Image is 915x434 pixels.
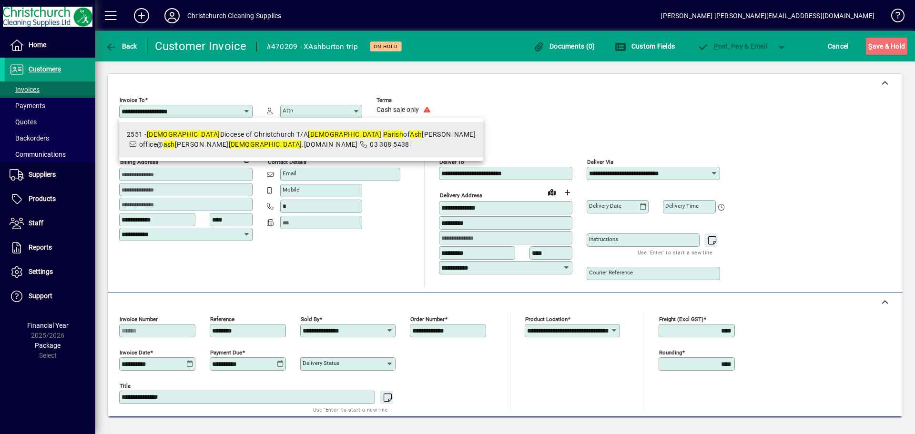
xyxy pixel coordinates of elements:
[163,141,175,148] em: ash
[531,38,598,55] button: Documents (0)
[308,131,381,138] em: [DEMOGRAPHIC_DATA]
[533,42,595,50] span: Documents (0)
[139,141,358,148] span: office@ [PERSON_NAME] .[DOMAIN_NAME]
[866,38,907,55] button: Save & Hold
[697,42,767,50] span: ost, Pay & Email
[5,187,95,211] a: Products
[29,41,46,49] span: Home
[10,86,40,93] span: Invoices
[828,39,849,54] span: Cancel
[266,39,358,54] div: #470209 - XAshburton trip
[587,159,613,165] mat-label: Deliver via
[825,38,851,55] button: Cancel
[283,170,296,177] mat-label: Email
[27,322,69,329] span: Financial Year
[210,316,234,323] mat-label: Reference
[120,316,158,323] mat-label: Invoice number
[301,316,319,323] mat-label: Sold by
[589,269,633,276] mat-label: Courier Reference
[29,268,53,275] span: Settings
[884,2,903,33] a: Knowledge Base
[95,38,148,55] app-page-header-button: Back
[313,404,388,415] mat-hint: Use 'Enter' to start a new line
[383,131,404,138] em: Parish
[612,38,677,55] button: Custom Fields
[29,243,52,251] span: Reports
[374,43,398,50] span: On hold
[5,33,95,57] a: Home
[157,7,187,24] button: Profile
[283,186,299,193] mat-label: Mobile
[525,316,568,323] mat-label: Product location
[29,195,56,202] span: Products
[659,316,703,323] mat-label: Freight (excl GST)
[376,106,419,114] span: Cash sale only
[439,159,464,165] mat-label: Deliver To
[29,65,61,73] span: Customers
[29,171,56,178] span: Suppliers
[615,42,675,50] span: Custom Fields
[661,8,874,23] div: [PERSON_NAME] [PERSON_NAME][EMAIL_ADDRESS][DOMAIN_NAME]
[410,316,445,323] mat-label: Order number
[126,7,157,24] button: Add
[155,39,247,54] div: Customer Invoice
[692,38,772,55] button: Post, Pay & Email
[119,122,483,157] mat-option: 2551 - Anglican Diocese of Christchurch T/A Anglican Parish of Ashburton
[240,151,255,167] button: Copy to Delivery address
[659,349,682,356] mat-label: Rounding
[5,130,95,146] a: Backorders
[10,118,37,126] span: Quotes
[5,163,95,187] a: Suppliers
[5,98,95,114] a: Payments
[10,102,45,110] span: Payments
[10,151,66,158] span: Communications
[187,8,281,23] div: Christchurch Cleaning Supplies
[29,219,43,227] span: Staff
[283,107,293,114] mat-label: Attn
[29,292,52,300] span: Support
[5,212,95,235] a: Staff
[147,131,220,138] em: [DEMOGRAPHIC_DATA]
[638,247,712,258] mat-hint: Use 'Enter' to start a new line
[210,349,242,356] mat-label: Payment due
[544,184,559,200] a: View on map
[35,342,61,349] span: Package
[5,260,95,284] a: Settings
[120,383,131,389] mat-label: Title
[868,42,872,50] span: S
[5,236,95,260] a: Reports
[376,97,434,103] span: Terms
[714,42,718,50] span: P
[5,114,95,130] a: Quotes
[303,360,339,366] mat-label: Delivery status
[103,38,140,55] button: Back
[120,349,150,356] mat-label: Invoice date
[665,202,699,209] mat-label: Delivery time
[370,141,409,148] span: 03 308 5438
[410,131,422,138] em: Ash
[120,97,145,103] mat-label: Invoice To
[105,42,137,50] span: Back
[5,81,95,98] a: Invoices
[589,202,621,209] mat-label: Delivery date
[559,185,575,200] button: Choose address
[589,236,618,242] mat-label: Instructions
[5,284,95,308] a: Support
[10,134,49,142] span: Backorders
[868,39,905,54] span: ave & Hold
[5,146,95,162] a: Communications
[127,130,476,140] div: 2551 - Diocese of Christchurch T/A of [PERSON_NAME]
[229,141,302,148] em: [DEMOGRAPHIC_DATA]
